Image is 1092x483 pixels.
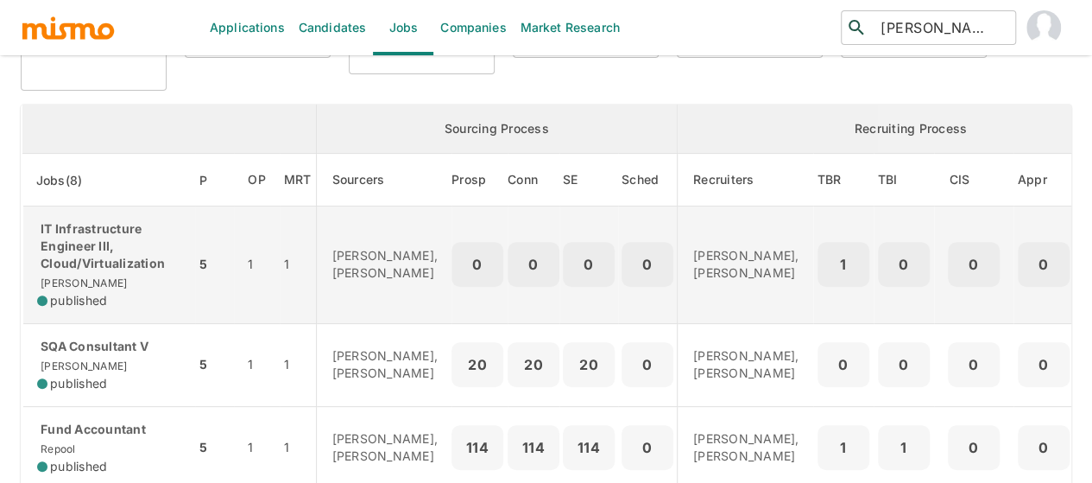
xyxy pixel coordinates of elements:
p: 20 [570,353,608,377]
p: 0 [628,252,666,276]
td: 1 [280,323,316,406]
p: 0 [1025,252,1063,276]
span: Repool [37,442,76,455]
p: 1 [824,252,862,276]
th: Market Research Total [280,154,316,207]
p: [PERSON_NAME], [PERSON_NAME] [693,347,799,382]
p: 0 [628,353,666,377]
p: [PERSON_NAME], [PERSON_NAME] [693,430,799,465]
p: [PERSON_NAME], [PERSON_NAME] [693,247,799,282]
th: Open Positions [234,154,280,207]
th: Sched [618,154,678,207]
th: Prospects [451,154,508,207]
th: Recruiters [678,154,813,207]
td: 1 [280,207,316,324]
span: published [50,375,107,392]
p: 0 [1025,435,1063,460]
th: Approved [1013,154,1074,207]
th: Connections [508,154,559,207]
p: 0 [628,435,666,460]
span: P [199,170,230,191]
p: 0 [955,353,993,377]
p: 0 [885,353,923,377]
th: Priority [195,154,234,207]
input: Candidate search [874,16,1008,40]
td: 1 [234,323,280,406]
p: 20 [514,353,552,377]
p: SQA Consultant V [37,338,181,355]
p: Fund Accountant [37,421,181,438]
span: Jobs(8) [36,170,105,191]
img: logo [21,15,116,41]
th: Sent Emails [559,154,618,207]
th: Sourcers [316,154,451,207]
p: 1 [885,435,923,460]
p: [PERSON_NAME], [PERSON_NAME] [332,430,439,465]
p: 114 [514,435,552,460]
img: Maia Reyes [1026,10,1061,45]
p: [PERSON_NAME], [PERSON_NAME] [332,347,439,382]
p: 0 [570,252,608,276]
p: 114 [570,435,608,460]
p: 0 [885,252,923,276]
p: 114 [458,435,496,460]
th: Sourcing Process [316,105,678,154]
p: 0 [824,353,862,377]
p: 0 [514,252,552,276]
td: 5 [195,207,234,324]
td: 1 [234,207,280,324]
span: published [50,458,107,475]
th: Client Interview Scheduled [934,154,1013,207]
th: To Be Reviewed [813,154,874,207]
p: [PERSON_NAME], [PERSON_NAME] [332,247,439,282]
span: [PERSON_NAME] [37,276,127,289]
p: 0 [955,435,993,460]
p: 1 [824,435,862,460]
p: 20 [458,353,496,377]
td: 5 [195,323,234,406]
th: To Be Interviewed [874,154,934,207]
p: IT Infrastructure Engineer III, Cloud/Virtualization [37,220,181,272]
span: [PERSON_NAME] [37,359,127,372]
p: 0 [1025,353,1063,377]
span: published [50,292,107,309]
p: 0 [458,252,496,276]
p: 0 [955,252,993,276]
